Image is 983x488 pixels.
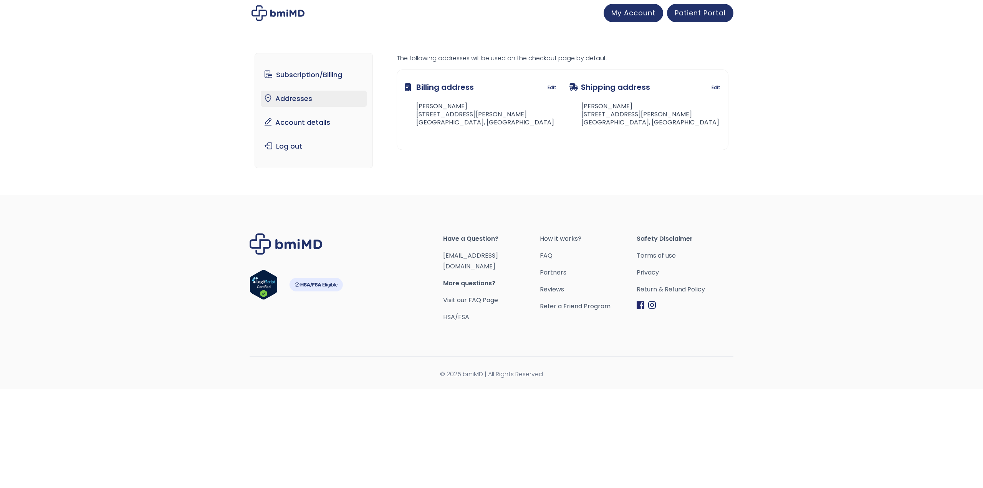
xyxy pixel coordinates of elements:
span: Safety Disclaimer [637,233,733,244]
a: Account details [261,114,367,131]
a: Reviews [540,284,637,295]
a: My Account [604,4,663,22]
span: Patient Portal [675,8,726,18]
a: Edit [712,82,720,93]
a: HSA/FSA [443,313,469,321]
img: HSA-FSA [289,278,343,291]
span: © 2025 bmiMD | All Rights Reserved [250,369,733,380]
a: Visit our FAQ Page [443,296,498,304]
a: Patient Portal [667,4,733,22]
span: My Account [611,8,655,18]
a: Terms of use [637,250,733,261]
a: Refer a Friend Program [540,301,637,312]
span: Have a Question? [443,233,540,244]
h3: Shipping address [569,78,650,97]
a: How it works? [540,233,637,244]
address: [PERSON_NAME] [STREET_ADDRESS][PERSON_NAME] [GEOGRAPHIC_DATA], [GEOGRAPHIC_DATA] [405,103,554,126]
a: Addresses [261,91,367,107]
img: Brand Logo [250,233,323,255]
a: FAQ [540,250,637,261]
a: Return & Refund Policy [637,284,733,295]
address: [PERSON_NAME] [STREET_ADDRESS][PERSON_NAME] [GEOGRAPHIC_DATA], [GEOGRAPHIC_DATA] [569,103,719,126]
a: [EMAIL_ADDRESS][DOMAIN_NAME] [443,251,498,271]
img: My account [252,5,304,21]
a: Subscription/Billing [261,67,367,83]
img: Verify Approval for www.bmimd.com [250,270,278,300]
img: Instagram [648,301,656,309]
img: Facebook [637,301,644,309]
a: Edit [548,82,556,93]
a: Privacy [637,267,733,278]
a: Log out [261,138,367,154]
h3: Billing address [405,78,474,97]
a: Partners [540,267,637,278]
p: The following addresses will be used on the checkout page by default. [397,53,728,64]
a: Verify LegitScript Approval for www.bmimd.com [250,270,278,303]
nav: Account pages [255,53,373,168]
span: More questions? [443,278,540,289]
